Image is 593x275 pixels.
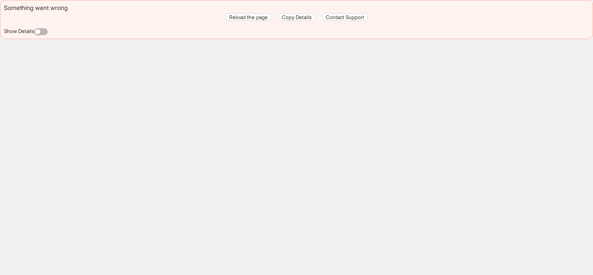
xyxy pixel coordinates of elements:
[326,14,364,20] span: Contact Support
[322,13,368,21] button: Contact Support
[226,13,271,21] button: Reload the page
[4,4,589,12] div: Something went wrong
[229,14,268,20] span: Reload the page
[278,13,315,21] button: Copy Details
[282,14,312,20] span: Copy Details
[4,28,34,34] label: Show Details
